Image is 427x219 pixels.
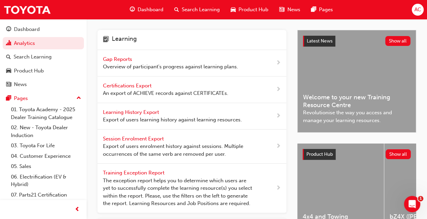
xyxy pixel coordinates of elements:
a: 01. Toyota Academy - 2025 Dealer Training Catalogue [8,104,84,122]
a: 04. Customer Experience [8,151,84,162]
span: Product Hub [306,151,333,157]
button: Show all [386,149,411,159]
span: Revolutionise the way you access and manage your learning resources. [303,109,410,124]
h4: Learning [112,35,137,44]
a: Dashboard [3,23,84,36]
button: DashboardAnalyticsSearch LearningProduct HubNews [3,22,84,92]
a: Gap Reports Overview of participant's progress against learning plans.next-icon [97,50,286,77]
span: Welcome to your new Training Resource Centre [303,94,410,109]
span: news-icon [279,5,284,14]
span: guage-icon [6,27,11,33]
span: up-icon [76,94,81,103]
span: Dashboard [138,6,163,14]
span: search-icon [6,54,11,60]
a: search-iconSearch Learning [169,3,225,17]
span: next-icon [276,59,281,67]
span: next-icon [276,142,281,151]
div: Product Hub [14,67,44,75]
span: chart-icon [6,40,11,47]
span: guage-icon [130,5,135,14]
button: Pages [3,92,84,105]
span: next-icon [276,184,281,192]
span: Export of users learning history against learning resources. [103,116,242,124]
span: News [287,6,300,14]
button: Show all [385,36,411,46]
span: Search Learning [182,6,220,14]
a: guage-iconDashboard [124,3,169,17]
a: Latest NewsShow allWelcome to your new Training Resource CentreRevolutionise the way you access a... [297,30,416,133]
span: Training Exception Report [103,170,166,176]
a: Analytics [3,37,84,50]
a: Training Exception Report The exception report helps you to determine which users are yet to succ... [97,164,286,213]
span: The exception report helps you to determine which users are yet to successfully complete the lear... [103,177,254,207]
span: pages-icon [6,96,11,102]
span: 1 [418,196,423,201]
span: Certifications Export [103,83,153,89]
span: Session Enrolment Export [103,136,165,142]
a: car-iconProduct Hub [225,3,274,17]
a: News [3,78,84,91]
span: Product Hub [238,6,268,14]
span: Latest News [307,38,333,44]
span: next-icon [276,85,281,94]
a: Session Enrolment Export Export of users enrolment history against sessions. Multiple occurrences... [97,130,286,164]
span: An export of ACHIEVE records against CERTIFICATEs. [103,89,228,97]
iframe: Intercom live chat [404,196,420,212]
span: prev-icon [75,205,80,214]
a: pages-iconPages [305,3,338,17]
button: AC [412,4,424,16]
a: 07. Parts21 Certification [8,190,84,200]
span: Pages [319,6,333,14]
a: 05. Sales [8,161,84,172]
div: Pages [14,95,28,102]
span: car-icon [6,68,11,74]
a: 06. Electrification (EV & Hybrid) [8,172,84,190]
span: Export of users enrolment history against sessions. Multiple occurrences of the same verb are rem... [103,142,254,158]
a: Learning History Export Export of users learning history against learning resources.next-icon [97,103,286,130]
span: Learning History Export [103,109,160,115]
a: Product HubShow all [303,149,411,160]
a: 02. New - Toyota Dealer Induction [8,122,84,140]
span: pages-icon [311,5,316,14]
span: search-icon [174,5,179,14]
div: News [14,81,27,88]
span: AC [414,6,421,14]
span: Overview of participant's progress against learning plans. [103,63,238,71]
a: news-iconNews [274,3,305,17]
span: car-icon [231,5,236,14]
span: Gap Reports [103,56,134,62]
span: next-icon [276,112,281,120]
a: Latest NewsShow all [303,36,410,47]
span: news-icon [6,82,11,88]
span: learning-icon [103,35,109,44]
img: Trak [3,2,51,17]
div: Dashboard [14,26,40,33]
div: Search Learning [14,53,52,61]
a: Certifications Export An export of ACHIEVE records against CERTIFICATEs.next-icon [97,77,286,103]
a: Product Hub [3,65,84,77]
a: Search Learning [3,51,84,63]
a: 03. Toyota For Life [8,140,84,151]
